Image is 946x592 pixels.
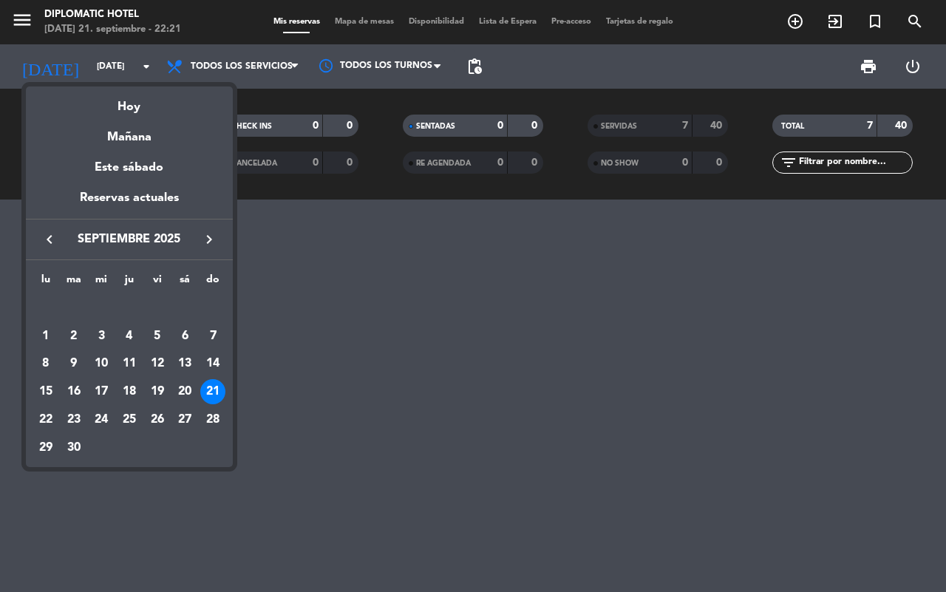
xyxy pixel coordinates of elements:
td: 20 de septiembre de 2025 [171,378,200,406]
button: keyboard_arrow_left [36,230,63,249]
td: SEP. [32,294,227,322]
div: 30 [61,435,86,460]
td: 30 de septiembre de 2025 [60,434,88,462]
td: 5 de septiembre de 2025 [143,322,171,350]
div: 9 [61,352,86,377]
td: 10 de septiembre de 2025 [87,350,115,378]
td: 8 de septiembre de 2025 [32,350,60,378]
span: septiembre 2025 [63,230,196,249]
th: viernes [143,271,171,294]
td: 3 de septiembre de 2025 [87,322,115,350]
div: 27 [172,407,197,432]
div: 4 [117,324,142,349]
td: 1 de septiembre de 2025 [32,322,60,350]
div: 17 [89,379,114,404]
div: 25 [117,407,142,432]
div: Mañana [26,117,233,147]
td: 17 de septiembre de 2025 [87,378,115,406]
div: 21 [200,379,225,404]
td: 27 de septiembre de 2025 [171,406,200,434]
div: 8 [33,352,58,377]
td: 11 de septiembre de 2025 [115,350,143,378]
div: 28 [200,407,225,432]
td: 15 de septiembre de 2025 [32,378,60,406]
div: 24 [89,407,114,432]
td: 29 de septiembre de 2025 [32,434,60,462]
div: 22 [33,407,58,432]
td: 24 de septiembre de 2025 [87,406,115,434]
td: 26 de septiembre de 2025 [143,406,171,434]
td: 14 de septiembre de 2025 [199,350,227,378]
div: 15 [33,379,58,404]
div: 29 [33,435,58,460]
td: 9 de septiembre de 2025 [60,350,88,378]
div: Este sábado [26,147,233,188]
td: 25 de septiembre de 2025 [115,406,143,434]
div: 14 [200,352,225,377]
div: 18 [117,379,142,404]
td: 18 de septiembre de 2025 [115,378,143,406]
th: lunes [32,271,60,294]
td: 6 de septiembre de 2025 [171,322,200,350]
div: Reservas actuales [26,188,233,219]
div: 26 [145,407,170,432]
th: miércoles [87,271,115,294]
th: domingo [199,271,227,294]
div: 23 [61,407,86,432]
td: 12 de septiembre de 2025 [143,350,171,378]
div: 1 [33,324,58,349]
div: 13 [172,352,197,377]
td: 2 de septiembre de 2025 [60,322,88,350]
i: keyboard_arrow_right [200,231,218,248]
div: 3 [89,324,114,349]
th: martes [60,271,88,294]
div: 6 [172,324,197,349]
div: 16 [61,379,86,404]
td: 16 de septiembre de 2025 [60,378,88,406]
div: 7 [200,324,225,349]
td: 4 de septiembre de 2025 [115,322,143,350]
td: 21 de septiembre de 2025 [199,378,227,406]
td: 19 de septiembre de 2025 [143,378,171,406]
th: sábado [171,271,200,294]
div: 5 [145,324,170,349]
div: 20 [172,379,197,404]
div: 11 [117,352,142,377]
button: keyboard_arrow_right [196,230,222,249]
div: 2 [61,324,86,349]
div: 10 [89,352,114,377]
div: Hoy [26,86,233,117]
div: 19 [145,379,170,404]
td: 23 de septiembre de 2025 [60,406,88,434]
td: 13 de septiembre de 2025 [171,350,200,378]
td: 22 de septiembre de 2025 [32,406,60,434]
td: 28 de septiembre de 2025 [199,406,227,434]
i: keyboard_arrow_left [41,231,58,248]
div: 12 [145,352,170,377]
td: 7 de septiembre de 2025 [199,322,227,350]
th: jueves [115,271,143,294]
